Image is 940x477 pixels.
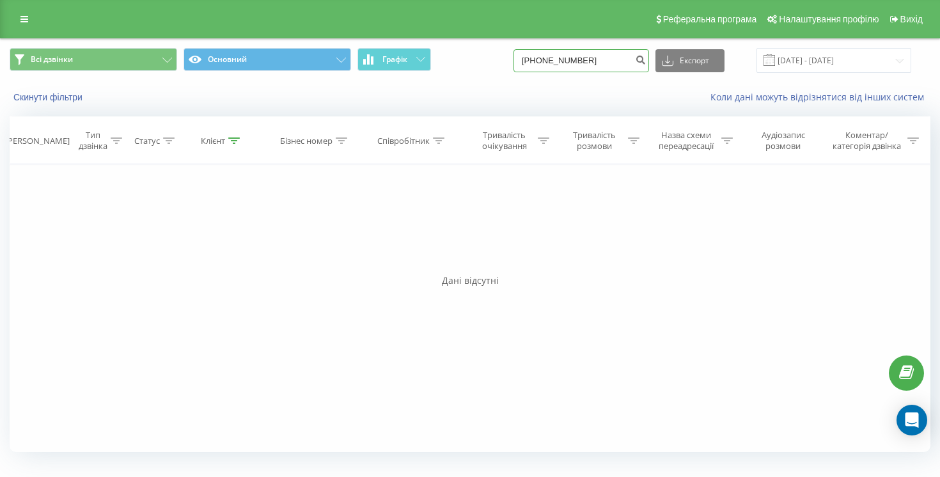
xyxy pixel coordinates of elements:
[654,130,718,152] div: Назва схеми переадресації
[10,48,177,71] button: Всі дзвінки
[829,130,904,152] div: Коментар/категорія дзвінка
[184,48,351,71] button: Основний
[10,274,930,287] div: Дані відсутні
[710,91,930,103] a: Коли дані можуть відрізнятися вiд інших систем
[31,54,73,65] span: Всі дзвінки
[655,49,725,72] button: Експорт
[382,55,407,64] span: Графік
[357,48,431,71] button: Графік
[513,49,649,72] input: Пошук за номером
[779,14,879,24] span: Налаштування профілю
[748,130,819,152] div: Аудіозапис розмови
[663,14,757,24] span: Реферальна програма
[10,91,89,103] button: Скинути фільтри
[897,405,927,435] div: Open Intercom Messenger
[280,136,333,146] div: Бізнес номер
[201,136,225,146] div: Клієнт
[564,130,625,152] div: Тривалість розмови
[377,136,430,146] div: Співробітник
[900,14,923,24] span: Вихід
[5,136,70,146] div: [PERSON_NAME]
[474,130,535,152] div: Тривалість очікування
[134,136,160,146] div: Статус
[79,130,107,152] div: Тип дзвінка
